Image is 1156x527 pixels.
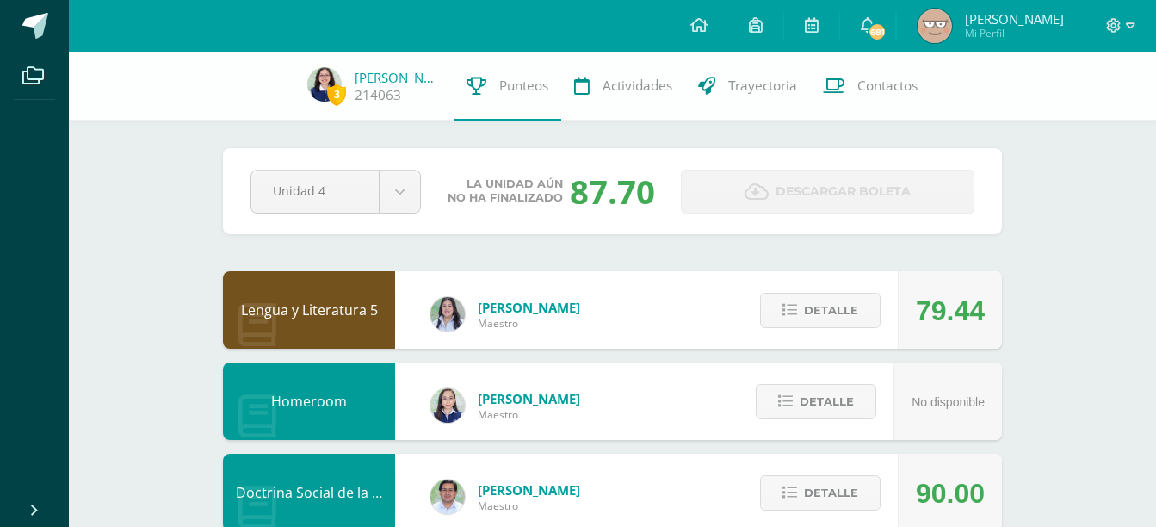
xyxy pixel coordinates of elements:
span: Actividades [603,77,672,95]
span: Mi Perfil [965,26,1064,40]
a: Trayectoria [685,52,810,121]
span: Trayectoria [728,77,797,95]
div: Lengua y Literatura 5 [223,271,395,349]
span: La unidad aún no ha finalizado [448,177,563,205]
button: Detalle [760,293,881,328]
img: fc90111d3a57e23e56c2705d30cf909d.png [307,67,342,102]
span: 3 [327,84,346,105]
img: f767cae2d037801592f2ba1a5db71a2a.png [430,480,465,514]
a: Contactos [810,52,930,121]
img: df6a3bad71d85cf97c4a6d1acf904499.png [430,297,465,332]
img: c937af9e2dc6552eaaeeeeac0bdbb44b.png [918,9,952,43]
span: [PERSON_NAME] [478,481,580,499]
span: [PERSON_NAME] [478,299,580,316]
span: [PERSON_NAME] [965,10,1064,28]
div: 87.70 [570,169,655,214]
img: 360951c6672e02766e5b7d72674f168c.png [430,388,465,423]
span: Detalle [804,294,858,326]
span: Unidad 4 [273,170,357,211]
span: [PERSON_NAME] [478,390,580,407]
span: No disponible [912,395,985,409]
span: Maestro [478,316,580,331]
span: 681 [868,22,887,41]
button: Detalle [756,384,876,419]
span: Maestro [478,407,580,422]
span: Contactos [857,77,918,95]
a: 214063 [355,86,401,104]
a: [PERSON_NAME] [355,69,441,86]
span: Detalle [804,477,858,509]
a: Actividades [561,52,685,121]
div: 79.44 [916,272,985,350]
a: Punteos [454,52,561,121]
span: Maestro [478,499,580,513]
span: Descargar boleta [776,170,911,213]
button: Detalle [760,475,881,511]
span: Punteos [499,77,548,95]
div: Homeroom [223,363,395,440]
a: Unidad 4 [251,170,420,213]
span: Detalle [800,386,854,418]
